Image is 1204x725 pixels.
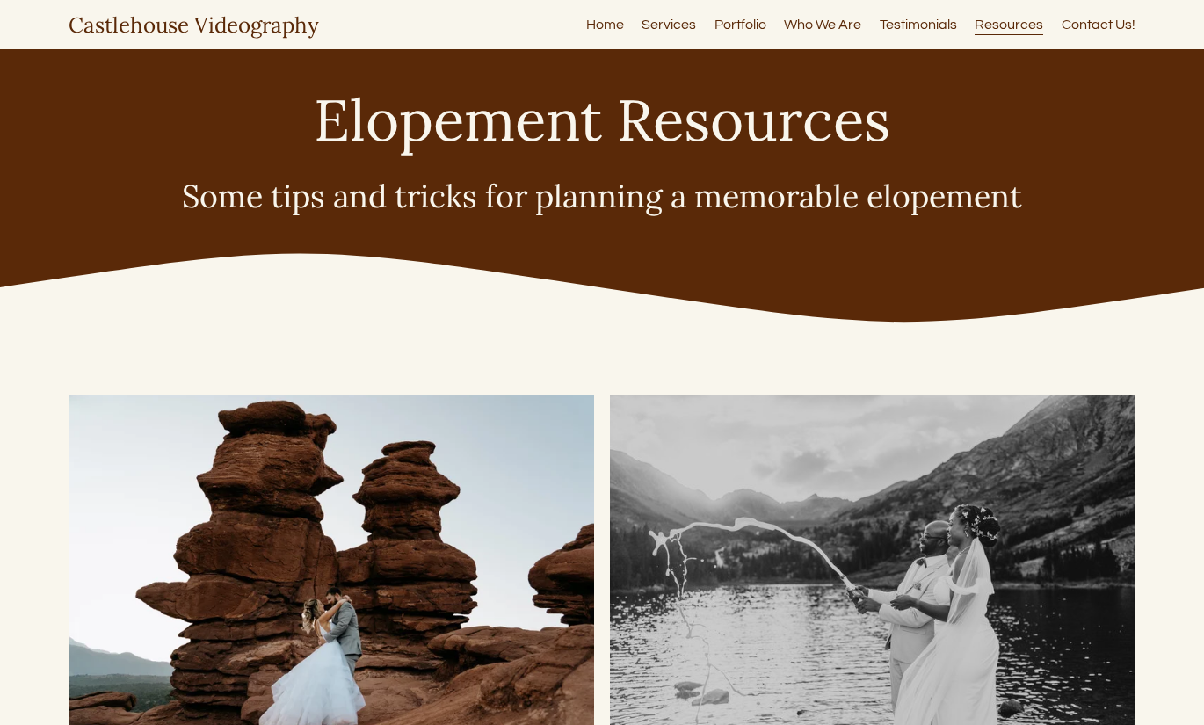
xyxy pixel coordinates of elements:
h1: Elopement Resources [69,90,1135,150]
a: Castlehouse Videography [69,11,319,39]
a: Home [586,13,624,37]
a: Contact Us! [1062,13,1135,37]
a: Resources [975,13,1043,37]
a: Services [642,13,696,37]
a: Testimonials [880,13,957,37]
a: Portfolio [714,13,766,37]
h3: Some tips and tricks for planning a memorable elopement [69,178,1135,214]
a: Who We Are [784,13,861,37]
